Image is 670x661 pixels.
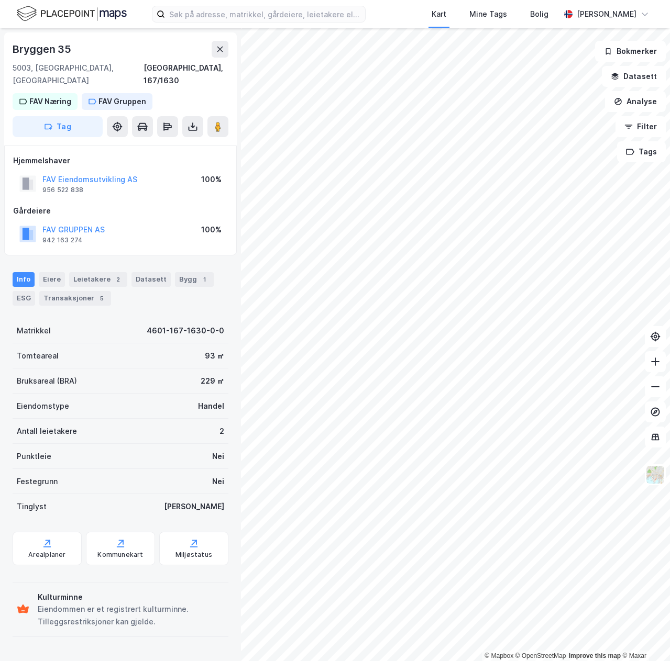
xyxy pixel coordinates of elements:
[164,500,224,513] div: [PERSON_NAME]
[219,425,224,438] div: 2
[147,324,224,337] div: 4601-167-1630-0-0
[17,400,69,412] div: Eiendomstype
[17,425,77,438] div: Antall leietakere
[198,400,224,412] div: Handel
[144,62,228,87] div: [GEOGRAPHIC_DATA], 167/1630
[17,375,77,387] div: Bruksareal (BRA)
[131,272,171,287] div: Datasett
[175,551,212,559] div: Miljøstatus
[39,291,111,306] div: Transaksjoner
[17,475,58,488] div: Festegrunn
[212,450,224,463] div: Nei
[602,66,666,87] button: Datasett
[17,350,59,362] div: Tomteareal
[165,6,365,22] input: Søk på adresse, matrikkel, gårdeiere, leietakere eller personer
[616,116,666,137] button: Filter
[13,116,103,137] button: Tag
[13,62,144,87] div: 5003, [GEOGRAPHIC_DATA], [GEOGRAPHIC_DATA]
[569,652,621,659] a: Improve this map
[13,205,228,217] div: Gårdeiere
[618,611,670,661] div: Kontrollprogram for chat
[38,591,224,603] div: Kulturminne
[113,274,123,285] div: 2
[432,8,446,20] div: Kart
[17,5,127,23] img: logo.f888ab2527a4732fd821a326f86c7f29.svg
[617,141,666,162] button: Tags
[595,41,666,62] button: Bokmerker
[97,551,143,559] div: Kommunekart
[485,652,513,659] a: Mapbox
[96,293,107,304] div: 5
[38,603,224,628] div: Eiendommen er et registrert kulturminne. Tilleggsrestriksjoner kan gjelde.
[205,350,224,362] div: 93 ㎡
[201,173,222,186] div: 100%
[13,291,35,306] div: ESG
[605,91,666,112] button: Analyse
[28,551,65,559] div: Arealplaner
[645,465,665,485] img: Z
[13,272,35,287] div: Info
[469,8,507,20] div: Mine Tags
[199,274,210,285] div: 1
[42,186,83,194] div: 956 522 838
[530,8,548,20] div: Bolig
[175,272,214,287] div: Bygg
[515,652,566,659] a: OpenStreetMap
[39,272,65,287] div: Eiere
[98,95,146,108] div: FAV Gruppen
[618,611,670,661] iframe: Chat Widget
[17,324,51,337] div: Matrikkel
[577,8,636,20] div: [PERSON_NAME]
[201,223,222,236] div: 100%
[13,154,228,167] div: Hjemmelshaver
[212,475,224,488] div: Nei
[42,236,83,244] div: 942 163 274
[69,272,127,287] div: Leietakere
[17,500,47,513] div: Tinglyst
[29,95,71,108] div: FAV Næring
[13,41,73,58] div: Bryggen 35
[201,375,224,387] div: 229 ㎡
[17,450,51,463] div: Punktleie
